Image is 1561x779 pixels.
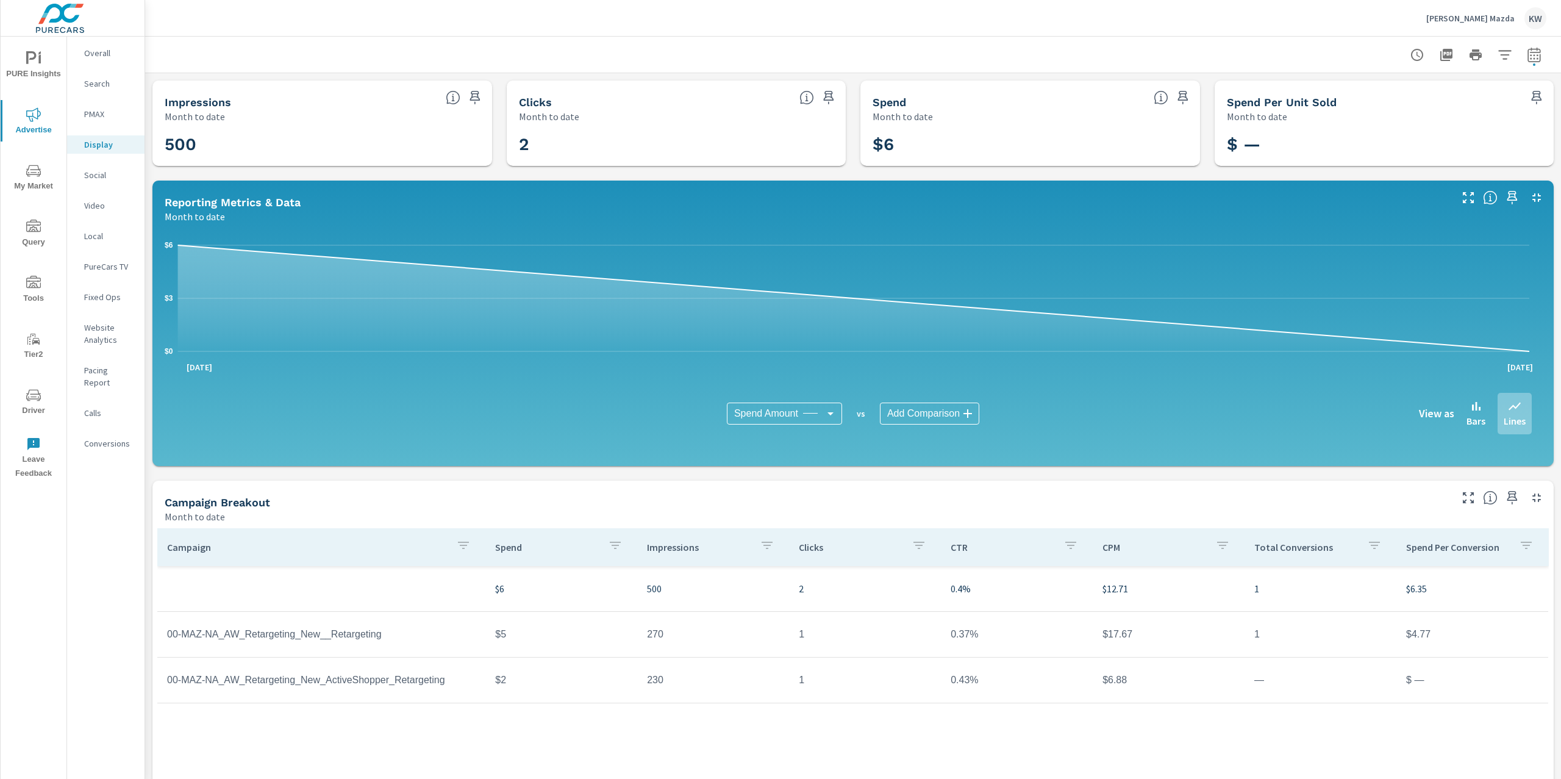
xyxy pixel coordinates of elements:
div: Website Analytics [67,318,145,349]
div: PureCars TV [67,257,145,276]
p: Local [84,230,135,242]
p: Month to date [519,109,579,124]
button: Apply Filters [1493,43,1517,67]
span: Spend Amount [734,407,798,420]
p: Website Analytics [84,321,135,346]
text: $3 [165,294,173,303]
p: PureCars TV [84,260,135,273]
p: 1 [1254,581,1387,596]
div: Spend Amount [727,403,842,425]
h5: Spend [873,96,906,109]
td: $5 [485,619,637,650]
h3: 2 [519,134,834,155]
p: Month to date [165,509,225,524]
span: Save this to your personalized report [1173,88,1193,107]
p: CTR [951,541,1054,553]
p: Fixed Ops [84,291,135,303]
div: Add Comparison [880,403,979,425]
span: Save this to your personalized report [1502,188,1522,207]
p: $6 [495,581,627,596]
h3: $ — [1227,134,1542,155]
td: $2 [485,665,637,695]
div: Calls [67,404,145,422]
div: Social [67,166,145,184]
p: $12.71 [1102,581,1235,596]
p: [DATE] [1499,361,1541,373]
div: nav menu [1,37,66,486]
span: Tier2 [4,332,63,362]
span: Tools [4,276,63,306]
p: Impressions [647,541,750,553]
td: $4.77 [1396,619,1548,650]
button: Make Fullscreen [1459,188,1478,207]
text: $0 [165,347,173,356]
td: 00-MAZ-NA_AW_Retargeting_New__Retargeting [157,619,485,650]
h5: Clicks [519,96,552,109]
button: Minimize Widget [1527,188,1546,207]
p: Month to date [873,109,933,124]
button: Make Fullscreen [1459,488,1478,508]
p: Month to date [1227,109,1287,124]
span: This is a summary of Display performance results by campaign. Each column can be sorted. [1483,490,1498,505]
p: 2 [799,581,931,596]
p: Spend Per Conversion [1406,541,1509,553]
span: Save this to your personalized report [819,88,838,107]
td: 1 [789,665,941,695]
div: Local [67,227,145,245]
p: CPM [1102,541,1206,553]
span: The number of times an ad was shown on your behalf. [446,90,460,105]
span: Save this to your personalized report [1502,488,1522,508]
button: Minimize Widget [1527,488,1546,508]
p: [PERSON_NAME] Mazda [1426,13,1515,24]
p: Month to date [165,109,225,124]
td: $6.88 [1093,665,1245,695]
p: Calls [84,407,135,419]
p: Clicks [799,541,902,553]
p: $6.35 [1406,581,1538,596]
p: Campaign [167,541,446,553]
td: $ — [1396,665,1548,695]
td: 1 [1245,619,1396,650]
td: — [1245,665,1396,695]
span: Add Comparison [887,407,960,420]
h3: 500 [165,134,480,155]
p: Overall [84,47,135,59]
div: Overall [67,44,145,62]
p: Display [84,138,135,151]
button: "Export Report to PDF" [1434,43,1459,67]
p: PMAX [84,108,135,120]
div: Conversions [67,434,145,453]
p: Conversions [84,437,135,450]
span: Advertise [4,107,63,137]
span: The amount of money spent on advertising during the period. [1154,90,1168,105]
div: Video [67,196,145,215]
p: Pacing Report [84,364,135,389]
span: PURE Insights [4,51,63,81]
span: Understand Display data over time and see how metrics compare to each other. [1483,190,1498,205]
p: Lines [1504,414,1526,428]
td: $17.67 [1093,619,1245,650]
td: 00-MAZ-NA_AW_Retargeting_New_ActiveShopper_Retargeting [157,665,485,695]
td: 1 [789,619,941,650]
h5: Campaign Breakout [165,496,270,509]
p: [DATE] [178,361,221,373]
p: Search [84,77,135,90]
td: 270 [637,619,789,650]
div: PMAX [67,105,145,123]
button: Print Report [1463,43,1488,67]
h5: Reporting Metrics & Data [165,196,301,209]
h5: Spend Per Unit Sold [1227,96,1337,109]
span: The number of times an ad was clicked by a consumer. [799,90,814,105]
td: 0.43% [941,665,1093,695]
p: Month to date [165,209,225,224]
h3: $6 [873,134,1188,155]
h5: Impressions [165,96,231,109]
span: Leave Feedback [4,437,63,481]
p: Total Conversions [1254,541,1357,553]
p: Spend [495,541,598,553]
div: KW [1524,7,1546,29]
td: 230 [637,665,789,695]
text: $6 [165,241,173,249]
span: Query [4,220,63,249]
p: vs [842,408,880,419]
